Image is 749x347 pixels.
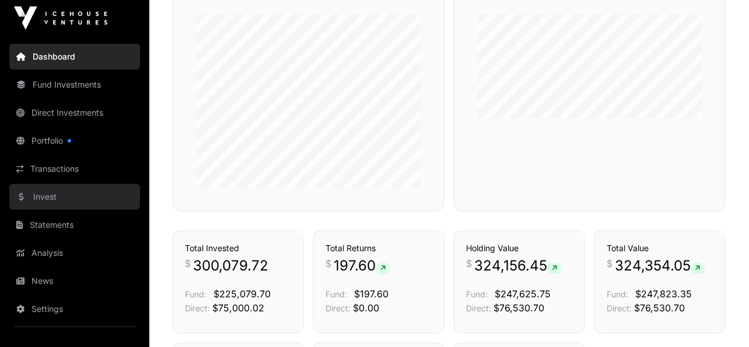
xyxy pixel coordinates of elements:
span: $ [466,257,472,271]
span: Direct: [466,304,491,314]
a: Statements [9,212,140,238]
span: $ [325,257,331,271]
span: $197.60 [354,289,388,300]
span: $247,625.75 [495,289,551,300]
span: $247,823.35 [635,289,692,300]
span: Fund: [607,290,628,300]
a: Invest [9,184,140,210]
span: 197.60 [334,257,390,276]
span: Direct: [607,304,632,314]
span: Fund: [325,290,347,300]
span: $76,530.70 [634,303,685,314]
span: $ [185,257,191,271]
a: Analysis [9,240,140,266]
h3: Holding Value [466,243,573,255]
span: 300,079.72 [193,257,268,276]
span: Direct: [185,304,210,314]
span: $225,079.70 [213,289,271,300]
span: Fund: [185,290,206,300]
a: Transactions [9,156,140,182]
span: 324,156.45 [474,257,562,276]
span: $76,530.70 [494,303,544,314]
span: $ [607,257,612,271]
a: Portfolio [9,128,140,154]
span: $0.00 [353,303,379,314]
a: Fund Investments [9,72,140,98]
span: Direct: [325,304,351,314]
a: News [9,268,140,294]
h3: Total Returns [325,243,432,255]
h3: Total Value [607,243,713,255]
h3: Total Invested [185,243,292,255]
a: Settings [9,296,140,322]
a: Direct Investments [9,100,140,126]
span: Fund: [466,290,488,300]
span: 324,354.05 [615,257,705,276]
a: Dashboard [9,44,140,70]
img: Icehouse Ventures Logo [14,6,107,30]
span: $75,000.02 [212,303,264,314]
iframe: Chat Widget [691,291,749,347]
